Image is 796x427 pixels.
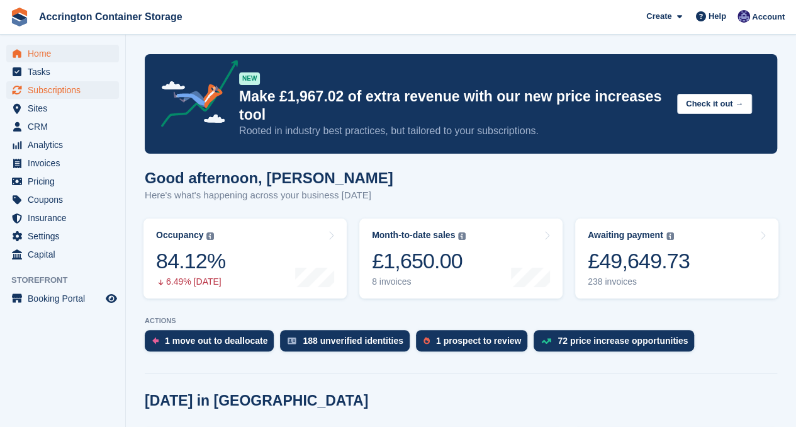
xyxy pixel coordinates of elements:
span: Create [646,10,671,23]
a: 188 unverified identities [280,330,416,358]
div: 84.12% [156,248,225,274]
a: menu [6,246,119,263]
a: Month-to-date sales £1,650.00 8 invoices [359,219,563,299]
a: menu [6,100,119,117]
span: Capital [28,246,103,263]
a: menu [6,63,119,81]
span: Invoices [28,154,103,172]
a: menu [6,290,119,307]
img: prospect-51fa495bee0391a8d652442698ab0144808aea92771e9ea1ae160a38d050c398.svg [423,337,430,344]
a: Awaiting payment £49,649.73 238 invoices [575,219,778,299]
div: 238 invoices [588,276,690,287]
p: Rooted in industry best practices, but tailored to your subscriptions. [239,124,667,138]
a: menu [6,173,119,190]
span: Insurance [28,209,103,227]
a: menu [6,209,119,227]
span: Booking Portal [28,290,103,307]
div: NEW [239,72,260,85]
span: Settings [28,227,103,245]
span: Help [709,10,726,23]
a: Preview store [104,291,119,306]
span: CRM [28,118,103,135]
a: menu [6,118,119,135]
h2: [DATE] in [GEOGRAPHIC_DATA] [145,392,368,409]
img: verify_identity-adf6edd0f0f0b5bbfe63781bf79b02c33cf7c696d77639b501bdc392416b5a36.svg [288,337,296,344]
img: icon-info-grey-7440780725fd019a000dd9b08b2336e03edf1995a4989e88bcd33f0948082b44.svg [458,232,466,240]
div: 1 prospect to review [436,336,521,346]
span: Home [28,45,103,62]
img: price-adjustments-announcement-icon-8257ccfd72463d97f412b2fc003d46551f7dbcb40ab6d574587a9cd5c0d94... [150,60,238,132]
img: Jacob Connolly [737,10,750,23]
div: 8 invoices [372,276,466,287]
a: menu [6,136,119,154]
img: price_increase_opportunities-93ffe204e8149a01c8c9dc8f82e8f89637d9d84a8eef4429ea346261dce0b2c0.svg [541,338,551,344]
a: menu [6,227,119,245]
span: Sites [28,100,103,117]
div: £1,650.00 [372,248,466,274]
span: Pricing [28,173,103,190]
div: Awaiting payment [588,230,663,241]
span: Analytics [28,136,103,154]
img: stora-icon-8386f47178a22dfd0bd8f6a31ec36ba5ce8667c1dd55bd0f319d3a0aa187defe.svg [10,8,29,26]
p: Make £1,967.02 of extra revenue with our new price increases tool [239,88,667,124]
a: 1 move out to deallocate [145,330,280,358]
a: 72 price increase opportunities [534,330,700,358]
a: 1 prospect to review [416,330,534,358]
a: menu [6,154,119,172]
span: Storefront [11,274,125,287]
div: 188 unverified identities [303,336,403,346]
div: 72 price increase opportunities [558,336,688,346]
div: 1 move out to deallocate [165,336,267,346]
a: Accrington Container Storage [34,6,188,27]
button: Check it out → [677,94,752,115]
p: ACTIONS [145,317,777,325]
p: Here's what's happening across your business [DATE] [145,188,393,203]
div: Occupancy [156,230,203,241]
img: icon-info-grey-7440780725fd019a000dd9b08b2336e03edf1995a4989e88bcd33f0948082b44.svg [666,232,674,240]
a: menu [6,81,119,99]
h1: Good afternoon, [PERSON_NAME] [145,169,393,186]
img: move_outs_to_deallocate_icon-f764333ba52eb49d3ac5e1228854f67142a1ed5810a6f6cc68b1a99e826820c5.svg [152,337,159,344]
img: icon-info-grey-7440780725fd019a000dd9b08b2336e03edf1995a4989e88bcd33f0948082b44.svg [206,232,214,240]
span: Subscriptions [28,81,103,99]
div: 6.49% [DATE] [156,276,225,287]
span: Tasks [28,63,103,81]
span: Account [752,11,785,23]
a: Occupancy 84.12% 6.49% [DATE] [143,219,347,299]
div: Month-to-date sales [372,230,455,241]
span: Coupons [28,191,103,208]
div: £49,649.73 [588,248,690,274]
a: menu [6,191,119,208]
a: menu [6,45,119,62]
